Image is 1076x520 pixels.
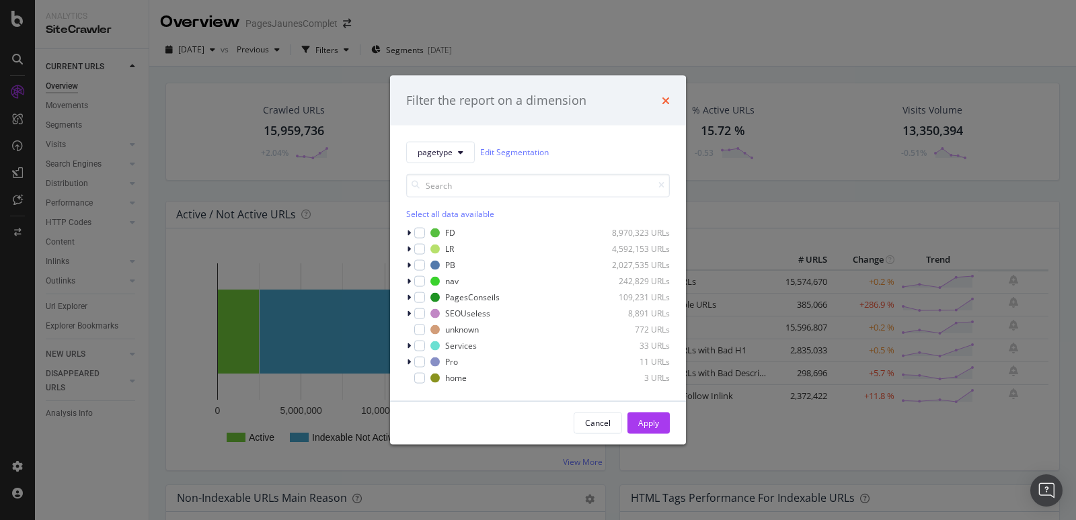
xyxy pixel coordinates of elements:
[480,145,549,159] a: Edit Segmentation
[604,356,670,367] div: 11 URLs
[604,275,670,287] div: 242,829 URLs
[445,340,477,351] div: Services
[445,292,500,303] div: PagesConseils
[445,372,467,384] div: home
[406,92,586,110] div: Filter the report on a dimension
[445,324,479,335] div: unknown
[638,417,659,429] div: Apply
[627,412,670,433] button: Apply
[406,141,475,163] button: pagetype
[445,227,455,239] div: FD
[604,340,670,351] div: 33 URLs
[406,173,670,197] input: Search
[585,417,611,429] div: Cancel
[604,243,670,255] div: 4,592,153 URLs
[445,275,459,287] div: nav
[604,308,670,319] div: 8,891 URLs
[604,292,670,303] div: 109,231 URLs
[406,208,670,219] div: Select all data available
[604,372,670,384] div: 3 URLs
[604,259,670,271] div: 2,027,535 URLs
[445,243,454,255] div: LR
[445,308,490,319] div: SEOUseless
[574,412,622,433] button: Cancel
[604,324,670,335] div: 772 URLs
[390,76,686,445] div: modal
[1030,474,1063,507] div: Open Intercom Messenger
[604,227,670,239] div: 8,970,323 URLs
[445,356,458,367] div: Pro
[662,92,670,110] div: times
[418,146,453,158] span: pagetype
[445,259,455,271] div: PB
